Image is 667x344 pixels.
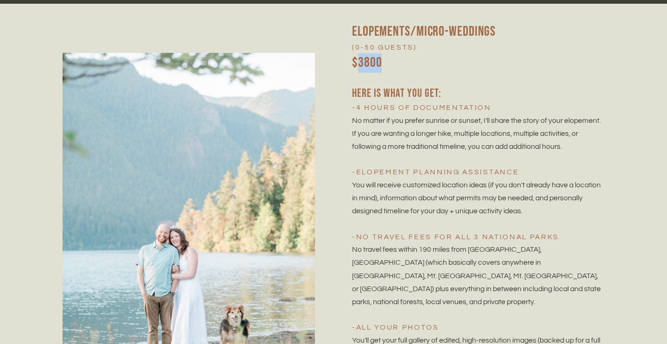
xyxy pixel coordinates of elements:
[352,117,602,151] span: No matter if you prefer sunrise or sunset, I’ll share the story of your elopement. If you are wan...
[352,41,604,53] h4: (0-50 guests)
[352,53,604,73] h2: $3800
[352,22,604,42] h2: Elopements/Micro-weddings
[352,231,604,243] h4: -no travel fees for all 3 National Parks
[352,166,604,178] h4: -Elopement Planning Assistance
[352,102,604,114] h4: -4 hours of documentation
[352,181,602,215] span: You will receive customized location ideas (if you don't already have a location in mind), inform...
[352,246,602,306] span: No travel fees within 190 miles from [GEOGRAPHIC_DATA], [GEOGRAPHIC_DATA] (which basically covers...
[352,86,604,102] h3: Here is what you get:
[352,321,604,333] h4: -All your photos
